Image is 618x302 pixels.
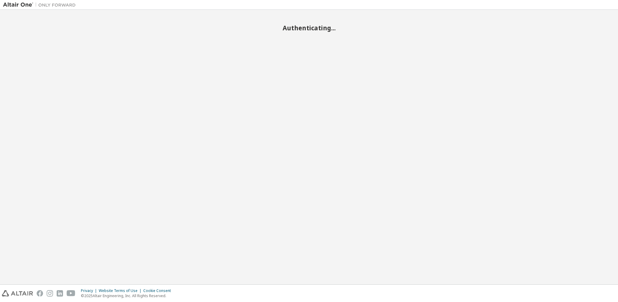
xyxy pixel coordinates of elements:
img: instagram.svg [47,290,53,297]
p: © 2025 Altair Engineering, Inc. All Rights Reserved. [81,293,174,298]
div: Privacy [81,288,99,293]
img: Altair One [3,2,79,8]
img: altair_logo.svg [2,290,33,297]
div: Website Terms of Use [99,288,143,293]
img: facebook.svg [37,290,43,297]
img: youtube.svg [67,290,75,297]
h2: Authenticating... [3,24,615,32]
img: linkedin.svg [57,290,63,297]
div: Cookie Consent [143,288,174,293]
